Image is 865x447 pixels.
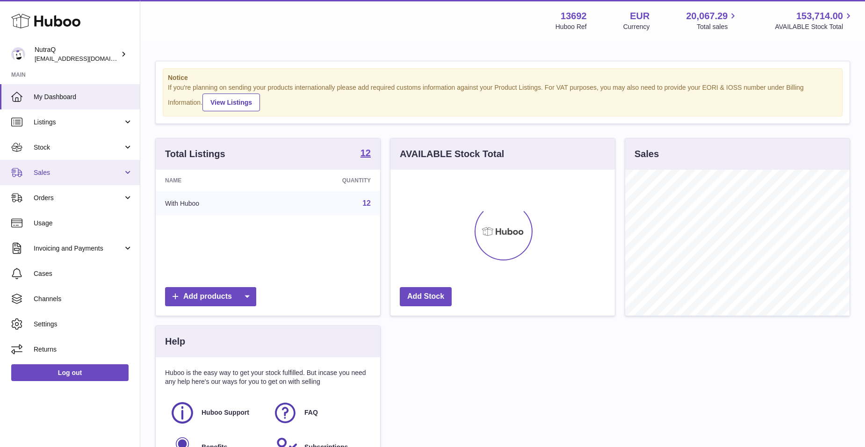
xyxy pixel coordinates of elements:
a: Huboo Support [170,400,263,425]
th: Name [156,170,274,191]
span: [EMAIL_ADDRESS][DOMAIN_NAME] [35,55,137,62]
div: Currency [623,22,650,31]
a: Log out [11,364,129,381]
div: NutraQ [35,45,119,63]
strong: 13692 [561,10,587,22]
h3: Total Listings [165,148,225,160]
a: 12 [362,199,371,207]
strong: Notice [168,73,837,82]
a: Add products [165,287,256,306]
span: Huboo Support [202,408,249,417]
a: 20,067.29 Total sales [686,10,738,31]
strong: EUR [630,10,649,22]
h3: Sales [634,148,659,160]
span: Returns [34,345,133,354]
span: Cases [34,269,133,278]
span: AVAILABLE Stock Total [775,22,854,31]
div: Huboo Ref [555,22,587,31]
span: 20,067.29 [686,10,728,22]
a: 153,714.00 AVAILABLE Stock Total [775,10,854,31]
span: Sales [34,168,123,177]
strong: 12 [360,148,371,158]
div: If you're planning on sending your products internationally please add required customs informati... [168,83,837,111]
td: With Huboo [156,191,274,216]
a: Add Stock [400,287,452,306]
span: My Dashboard [34,93,133,101]
img: log@nutraq.com [11,47,25,61]
p: Huboo is the easy way to get your stock fulfilled. But incase you need any help here's our ways f... [165,368,371,386]
span: Invoicing and Payments [34,244,123,253]
h3: Help [165,335,185,348]
span: Orders [34,194,123,202]
a: FAQ [273,400,366,425]
span: Stock [34,143,123,152]
a: 12 [360,148,371,159]
span: FAQ [304,408,318,417]
span: Listings [34,118,123,127]
h3: AVAILABLE Stock Total [400,148,504,160]
span: Channels [34,295,133,303]
span: 153,714.00 [796,10,843,22]
th: Quantity [274,170,380,191]
span: Usage [34,219,133,228]
span: Total sales [697,22,738,31]
a: View Listings [202,94,260,111]
span: Settings [34,320,133,329]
